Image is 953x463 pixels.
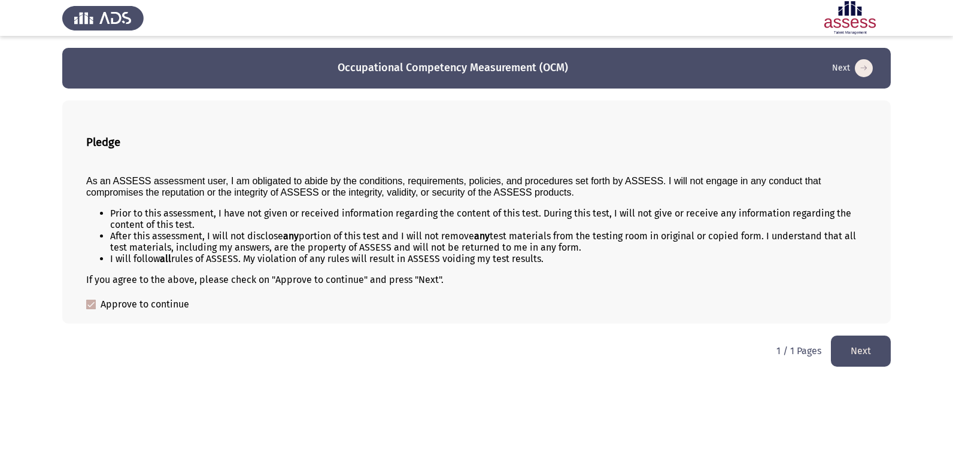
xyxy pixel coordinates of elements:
button: load next page [831,336,891,366]
button: load next page [828,59,876,78]
span: Approve to continue [101,297,189,312]
img: Assessment logo of OCM R1 ASSESS [809,1,891,35]
img: Assess Talent Management logo [62,1,144,35]
p: 1 / 1 Pages [776,345,821,357]
h3: Occupational Competency Measurement (OCM) [338,60,568,75]
div: If you agree to the above, please check on "Approve to continue" and press "Next". [86,274,867,285]
b: Pledge [86,136,120,149]
b: all [160,253,171,264]
span: As an ASSESS assessment user, I am obligated to abide by the conditions, requirements, policies, ... [86,176,821,197]
li: I will follow rules of ASSESS. My violation of any rules will result in ASSESS voiding my test re... [110,253,867,264]
li: Prior to this assessment, I have not given or received information regarding the content of this ... [110,208,867,230]
b: any [283,230,299,242]
li: After this assessment, I will not disclose portion of this test and I will not remove test materi... [110,230,867,253]
b: any [474,230,490,242]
